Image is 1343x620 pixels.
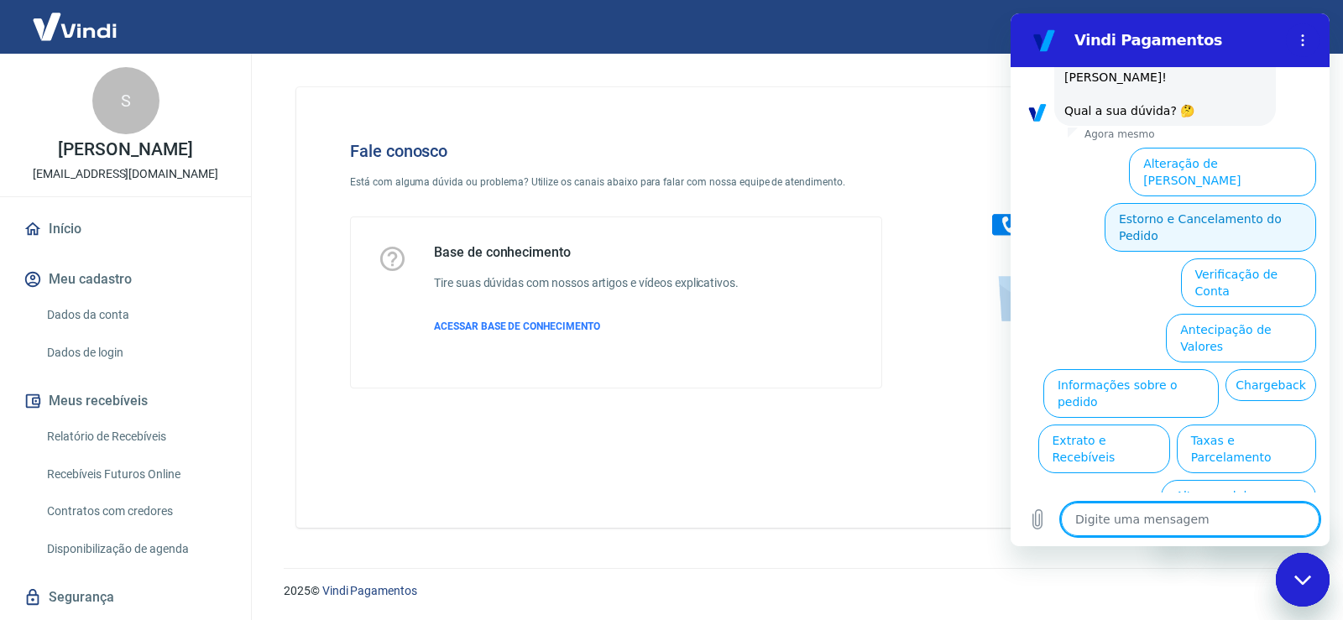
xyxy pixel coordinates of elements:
[20,261,231,298] button: Meu cadastro
[1262,12,1323,43] button: Sair
[20,1,129,52] img: Vindi
[40,336,231,370] a: Dados de login
[92,67,159,134] div: S
[434,274,739,292] h6: Tire suas dúvidas com nossos artigos e vídeos explicativos.
[40,298,231,332] a: Dados da conta
[40,457,231,492] a: Recebíveis Futuros Online
[20,579,231,616] a: Segurança
[40,494,231,529] a: Contratos com credores
[284,582,1303,600] p: 2025 ©
[322,584,417,597] a: Vindi Pagamentos
[20,211,231,247] a: Início
[959,114,1214,338] img: Fale conosco
[20,383,231,419] button: Meus recebíveis
[434,320,600,332] span: ACESSAR BASE DE CONHECIMENTO
[434,244,739,261] h5: Base de conhecimento
[10,12,141,25] span: Olá! Precisa de ajuda?
[1196,509,1330,546] iframe: Mensagem da empresa
[33,165,218,183] p: [EMAIL_ADDRESS][DOMAIN_NAME]
[1276,553,1330,607] iframe: Botão para abrir a janela de mensagens, conversa em andamento
[40,532,231,566] a: Disponibilização de agenda
[1011,13,1330,546] iframe: Janela de mensagens
[40,419,231,454] a: Relatório de Recebíveis
[350,141,882,161] h4: Fale conosco
[434,319,739,334] a: ACESSAR BASE DE CONHECIMENTO
[58,141,192,159] p: [PERSON_NAME]
[350,175,882,190] p: Está com alguma dúvida ou problema? Utilize os canais abaixo para falar com nossa equipe de atend...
